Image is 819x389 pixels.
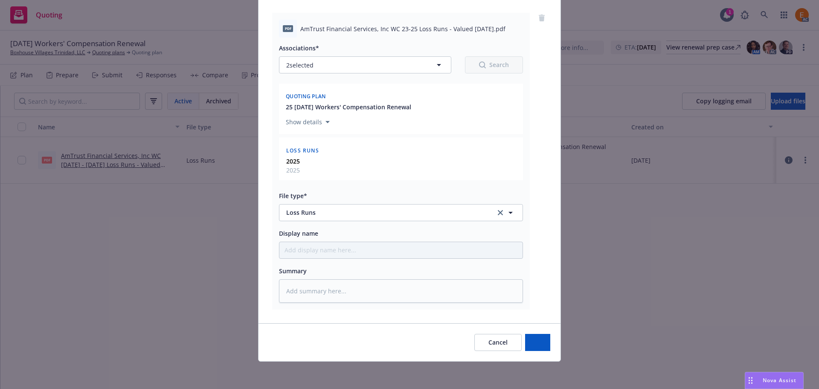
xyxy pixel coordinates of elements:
span: Summary [279,267,307,275]
button: Nova Assist [745,372,804,389]
strong: 2025 [286,157,300,165]
a: clear selection [495,208,505,218]
button: 2selected [279,56,451,73]
div: Drag to move [745,372,756,389]
button: Show details [282,117,333,127]
button: Add files [525,334,550,351]
span: Associations* [279,44,319,52]
span: Loss Runs [286,208,484,217]
span: 2025 [286,166,300,175]
button: Cancel [474,334,522,351]
span: Cancel [488,338,508,346]
span: Display name [279,229,318,237]
span: File type* [279,192,307,200]
span: pdf [283,25,293,32]
span: Nova Assist [763,377,796,384]
button: Loss Runsclear selection [279,204,523,221]
button: 25 [DATE] Workers' Compensation Renewal [286,102,411,111]
span: Quoting plan [286,93,326,100]
span: 2 selected [286,61,314,70]
span: Loss Runs [286,147,319,154]
span: Add files [525,338,550,346]
input: Add display name here... [279,242,523,258]
span: AmTrust Financial Services, Inc WC 23-25 Loss Runs - Valued [DATE].pdf [300,24,505,33]
a: remove [537,13,547,23]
